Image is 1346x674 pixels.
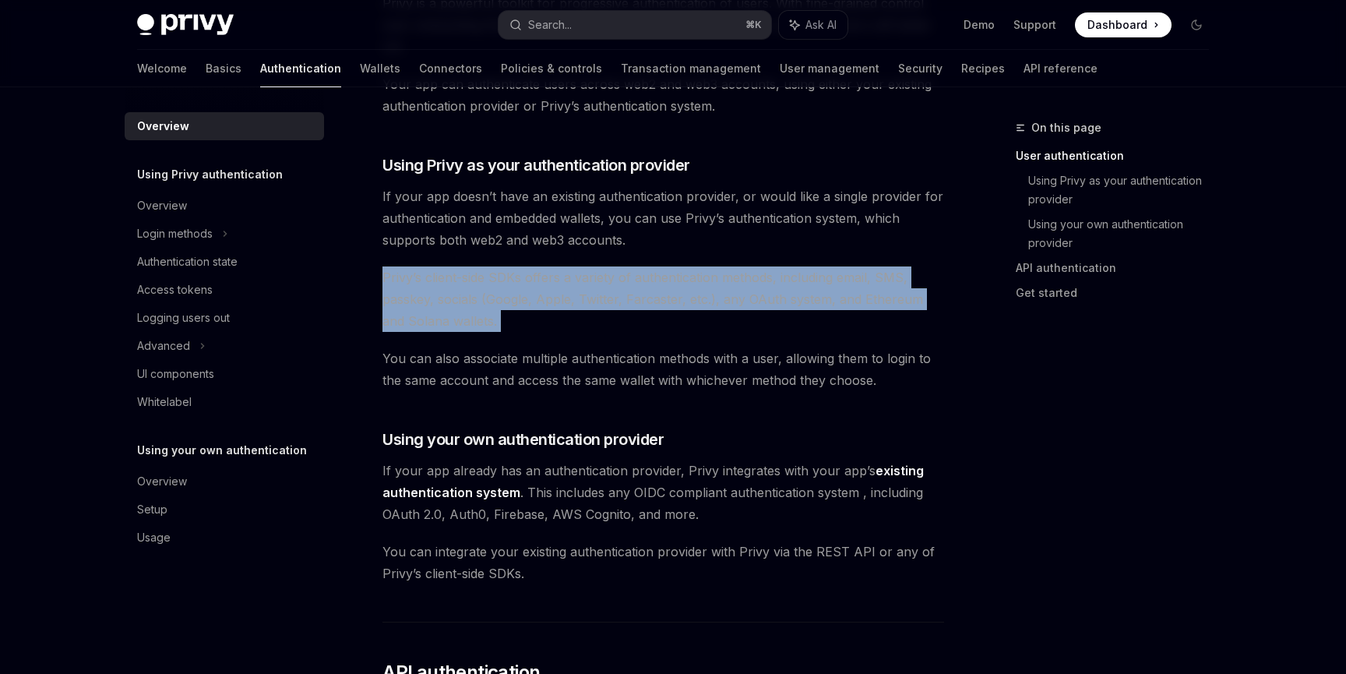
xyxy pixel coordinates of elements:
[1184,12,1209,37] button: Toggle dark mode
[805,17,837,33] span: Ask AI
[137,309,230,327] div: Logging users out
[382,460,944,525] span: If your app already has an authentication provider, Privy integrates with your app’s . This inclu...
[137,472,187,491] div: Overview
[779,11,847,39] button: Ask AI
[501,50,602,87] a: Policies & controls
[382,73,944,117] span: Your app can authenticate users across web2 and web3 accounts, using either your existing authent...
[1031,118,1101,137] span: On this page
[1087,17,1147,33] span: Dashboard
[137,281,213,299] div: Access tokens
[528,16,572,34] div: Search...
[1028,212,1221,256] a: Using your own authentication provider
[125,248,324,276] a: Authentication state
[137,393,192,411] div: Whitelabel
[125,112,324,140] a: Overview
[382,266,944,332] span: Privy’s client-side SDKs offers a variety of authentication methods, including email, SMS, passke...
[125,192,324,220] a: Overview
[1016,256,1221,281] a: API authentication
[382,429,664,450] span: Using your own authentication provider
[260,50,341,87] a: Authentication
[499,11,771,39] button: Search...⌘K
[125,360,324,388] a: UI components
[780,50,879,87] a: User management
[1016,143,1221,168] a: User authentication
[360,50,400,87] a: Wallets
[745,19,762,31] span: ⌘ K
[1028,168,1221,212] a: Using Privy as your authentication provider
[1013,17,1056,33] a: Support
[137,165,283,184] h5: Using Privy authentication
[125,276,324,304] a: Access tokens
[898,50,943,87] a: Security
[1075,12,1172,37] a: Dashboard
[137,500,167,519] div: Setup
[206,50,241,87] a: Basics
[382,541,944,584] span: You can integrate your existing authentication provider with Privy via the REST API or any of Pri...
[125,524,324,552] a: Usage
[964,17,995,33] a: Demo
[382,348,944,391] span: You can also associate multiple authentication methods with a user, allowing them to login to the...
[621,50,761,87] a: Transaction management
[125,496,324,524] a: Setup
[125,388,324,416] a: Whitelabel
[419,50,482,87] a: Connectors
[382,154,690,176] span: Using Privy as your authentication provider
[382,185,944,251] span: If your app doesn’t have an existing authentication provider, or would like a single provider for...
[137,337,190,355] div: Advanced
[125,304,324,332] a: Logging users out
[137,50,187,87] a: Welcome
[137,14,234,36] img: dark logo
[1016,281,1221,305] a: Get started
[125,468,324,496] a: Overview
[137,117,189,136] div: Overview
[961,50,1005,87] a: Recipes
[1024,50,1098,87] a: API reference
[137,365,214,383] div: UI components
[137,252,238,271] div: Authentication state
[137,441,307,460] h5: Using your own authentication
[137,224,213,243] div: Login methods
[137,196,187,215] div: Overview
[137,528,171,547] div: Usage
